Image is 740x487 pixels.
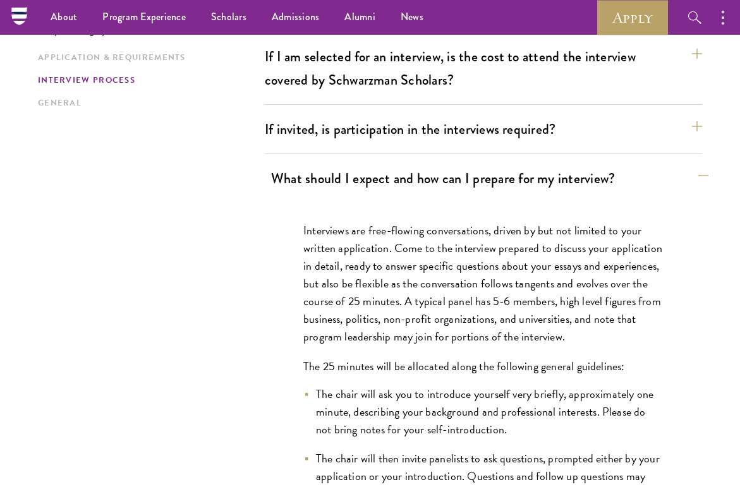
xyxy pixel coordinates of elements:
p: Jump to category: [38,24,265,35]
button: What should I expect and how can I prepare for my interview? [271,164,708,193]
p: Interviews are free-flowing conversations, driven by but not limited to your written application.... [303,222,664,346]
button: If I am selected for an interview, is the cost to attend the interview covered by Schwarzman Scho... [265,42,702,94]
a: Application & Requirements [38,51,257,64]
p: The 25 minutes will be allocated along the following general guidelines: [303,358,664,375]
a: General [38,97,257,110]
a: Interview Process [38,74,257,87]
li: The chair will ask you to introduce yourself very briefly, approximately one minute, describing y... [303,385,664,438]
button: If invited, is participation in the interviews required? [265,115,702,143]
